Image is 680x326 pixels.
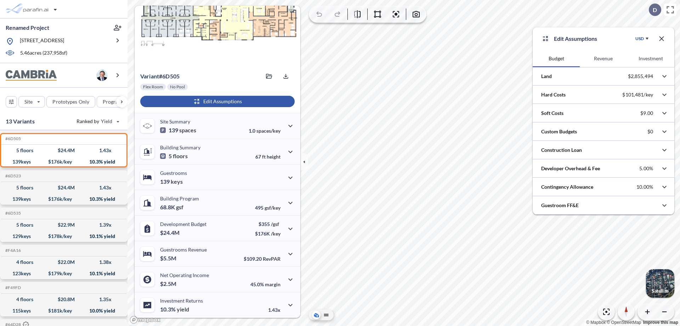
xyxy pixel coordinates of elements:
p: Program [103,98,123,105]
button: Site [18,96,45,107]
p: Building Program [160,195,199,201]
span: spaces/key [256,128,280,134]
span: height [267,154,280,160]
p: $109.20 [244,256,280,262]
p: Construction Loan [541,147,582,154]
p: 139 [160,127,196,134]
button: Switcher ImageSatellite [646,269,674,298]
span: ft [262,154,266,160]
p: 68.8K [160,204,183,211]
span: RevPAR [263,256,280,262]
p: 10.3% [160,306,189,313]
h5: Click to copy the code [4,136,21,141]
p: D [653,7,657,13]
p: 139 [160,178,183,185]
p: $176K [255,231,280,237]
p: $101,481/key [622,92,653,98]
span: floors [173,153,188,160]
p: Satellite [652,288,669,294]
p: $9.00 [640,110,653,116]
button: Ranked by Yield [71,116,124,127]
p: Guestrooms Revenue [160,247,207,253]
p: Land [541,73,552,80]
span: /key [271,231,280,237]
span: spaces [179,127,196,134]
p: 495 [255,205,280,211]
p: Soft Costs [541,110,563,117]
span: yield [177,306,189,313]
p: $5.5M [160,255,177,262]
p: 13 Variants [6,117,35,126]
a: Mapbox [586,320,606,325]
h5: Click to copy the code [4,248,21,253]
button: Aerial View [312,311,321,319]
button: Budget [533,50,580,67]
p: Contingency Allowance [541,183,593,190]
p: 1.0 [249,128,280,134]
p: Developer Overhead & Fee [541,165,600,172]
p: 5.00% [639,165,653,172]
p: Investment Returns [160,298,203,304]
p: Guestroom FF&E [541,202,579,209]
img: BrandImage [6,70,57,81]
button: Program [97,96,135,107]
button: Edit Assumptions [140,96,295,107]
p: [STREET_ADDRESS] [20,37,64,46]
p: 5 [160,153,188,160]
p: Prototypes Only [52,98,89,105]
img: Switcher Image [646,269,674,298]
span: gsf [176,204,183,211]
p: 5.46 acres ( 237,958 sf) [20,49,67,57]
h5: Click to copy the code [4,285,21,290]
a: Mapbox homepage [130,316,161,324]
span: /gsf [271,221,279,227]
a: Improve this map [643,320,678,325]
p: Hard Costs [541,91,566,98]
span: keys [171,178,183,185]
img: user logo [96,70,108,81]
p: $355 [255,221,280,227]
p: Edit Assumptions [554,34,597,43]
h5: Click to copy the code [4,211,21,216]
button: Investment [627,50,674,67]
p: $2.5M [160,280,177,287]
p: Guestrooms [160,170,187,176]
p: Custom Budgets [541,128,577,135]
p: No Pool [170,84,185,90]
button: Prototypes Only [46,96,95,107]
button: Site Plan [322,311,330,319]
p: Flex Room [143,84,163,90]
p: $0 [647,128,653,135]
p: 10.00% [636,184,653,190]
p: Renamed Project [6,24,49,32]
p: 45.0% [250,281,280,287]
span: Variant [140,73,159,79]
div: USD [635,36,644,42]
p: 1.43x [268,307,280,313]
p: $2,855,494 [628,73,653,79]
h5: Click to copy the code [4,173,21,178]
p: $24.4M [160,229,181,236]
span: Yield [101,118,113,125]
p: Net Operating Income [160,272,209,278]
p: Site [24,98,33,105]
p: 67 [255,154,280,160]
span: gsf/key [265,205,280,211]
a: OpenStreetMap [607,320,641,325]
p: Building Summary [160,144,200,150]
span: margin [265,281,280,287]
p: Development Budget [160,221,206,227]
button: Revenue [580,50,627,67]
p: # 6d505 [140,73,180,80]
p: Site Summary [160,118,190,125]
